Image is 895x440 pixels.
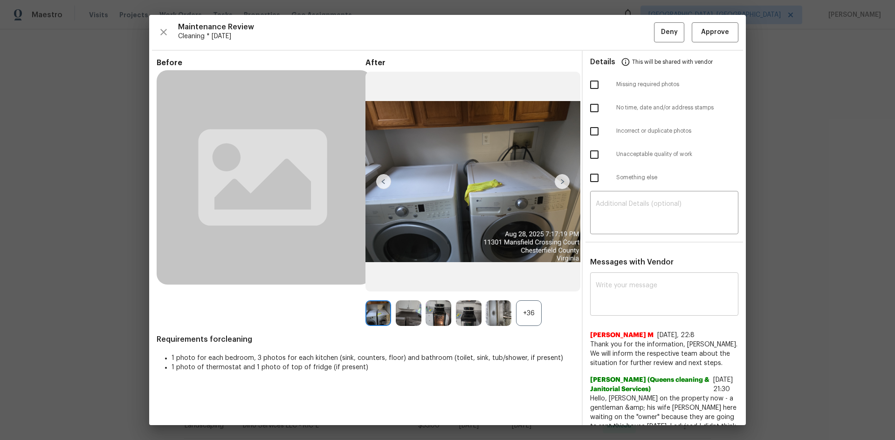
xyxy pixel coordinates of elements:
[555,174,570,189] img: right-chevron-button-url
[590,258,674,266] span: Messages with Vendor
[172,363,574,372] li: 1 photo of thermostat and 1 photo of top of fridge (if present)
[178,32,654,41] span: Cleaning * [DATE]
[632,51,713,73] span: This will be shared with vendor
[590,51,615,73] span: Details
[616,150,738,158] span: Unacceptable quality of work
[616,127,738,135] span: Incorrect or duplicate photos
[516,300,542,326] div: +36
[657,332,695,338] span: [DATE], 22:8
[661,27,678,38] span: Deny
[178,22,654,32] span: Maintenance Review
[583,96,746,120] div: No time, date and/or address stamps
[616,81,738,88] span: Missing required photos
[583,73,746,96] div: Missing required photos
[701,27,729,38] span: Approve
[713,377,733,393] span: [DATE] 21:30
[172,353,574,363] li: 1 photo for each bedroom, 3 photos for each kitchen (sink, counters, floor) and bathroom (toilet,...
[583,120,746,143] div: Incorrect or duplicate photos
[365,58,574,68] span: After
[590,375,709,394] span: [PERSON_NAME] (Queens cleaning & Janitorial Services)
[157,335,574,344] span: Requirements for cleaning
[616,104,738,112] span: No time, date and/or address stamps
[590,331,654,340] span: [PERSON_NAME] M
[583,143,746,166] div: Unacceptable quality of work
[692,22,738,42] button: Approve
[376,174,391,189] img: left-chevron-button-url
[654,22,684,42] button: Deny
[157,58,365,68] span: Before
[616,174,738,182] span: Something else
[583,166,746,190] div: Something else
[590,340,738,368] span: Thank you for the information, [PERSON_NAME]. We will inform the respective team about the situat...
